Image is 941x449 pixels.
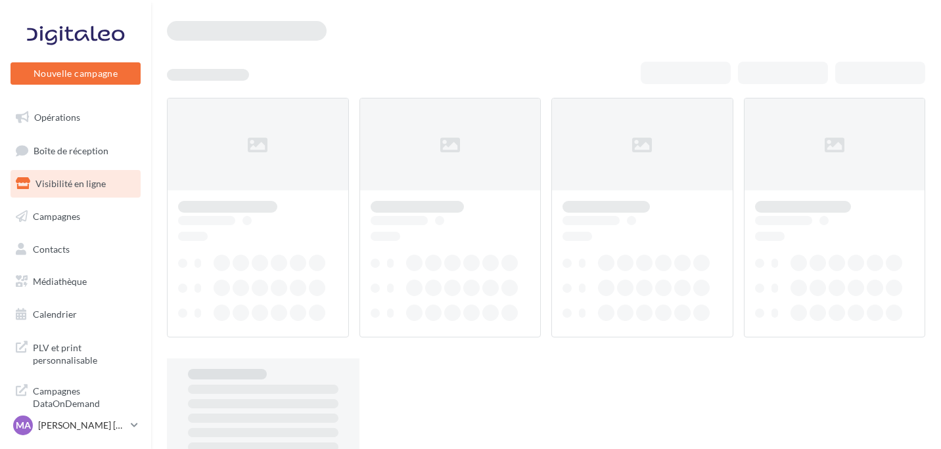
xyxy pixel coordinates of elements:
a: Calendrier [8,301,143,328]
a: Campagnes [8,203,143,230]
a: Contacts [8,236,143,263]
span: Visibilité en ligne [35,178,106,189]
a: Visibilité en ligne [8,170,143,198]
span: Campagnes DataOnDemand [33,382,135,410]
a: MA [PERSON_NAME] [PERSON_NAME] [11,413,141,438]
button: Nouvelle campagne [11,62,141,85]
a: Campagnes DataOnDemand [8,377,143,416]
span: Médiathèque [33,276,87,287]
span: Contacts [33,243,70,254]
p: [PERSON_NAME] [PERSON_NAME] [38,419,126,432]
span: Boîte de réception [34,144,108,156]
a: PLV et print personnalisable [8,333,143,372]
span: PLV et print personnalisable [33,339,135,367]
a: Boîte de réception [8,137,143,165]
span: MA [16,419,31,432]
a: Médiathèque [8,268,143,295]
span: Opérations [34,112,80,123]
a: Opérations [8,104,143,131]
span: Campagnes [33,211,80,222]
span: Calendrier [33,309,77,320]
